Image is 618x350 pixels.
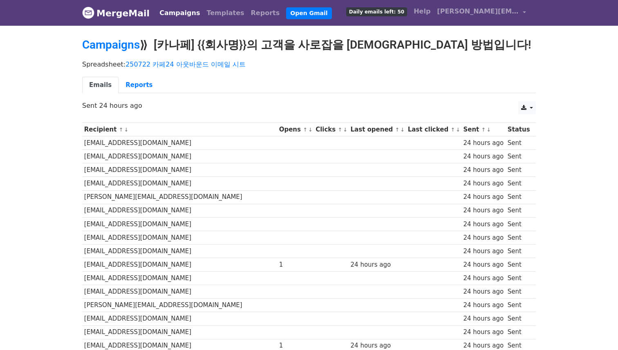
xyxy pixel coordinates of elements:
[506,312,532,325] td: Sent
[506,204,532,217] td: Sent
[349,123,406,136] th: Last opened
[82,190,277,204] td: [PERSON_NAME][EMAIL_ADDRESS][DOMAIN_NAME]
[82,163,277,177] td: [EMAIL_ADDRESS][DOMAIN_NAME]
[463,328,504,337] div: 24 hours ago
[338,127,343,133] a: ↑
[119,127,123,133] a: ↑
[463,247,504,256] div: 24 hours ago
[461,123,506,136] th: Sent
[463,301,504,310] div: 24 hours ago
[82,38,140,51] a: Campaigns
[463,179,504,188] div: 24 hours ago
[82,217,277,231] td: [EMAIL_ADDRESS][DOMAIN_NAME]
[277,123,314,136] th: Opens
[463,287,504,296] div: 24 hours ago
[395,127,400,133] a: ↑
[456,127,460,133] a: ↓
[82,7,94,19] img: MergeMail logo
[410,3,434,20] a: Help
[506,299,532,312] td: Sent
[303,127,307,133] a: ↑
[124,127,128,133] a: ↓
[203,5,247,21] a: Templates
[279,260,312,270] div: 1
[351,260,404,270] div: 24 hours ago
[82,299,277,312] td: [PERSON_NAME][EMAIL_ADDRESS][DOMAIN_NAME]
[406,123,461,136] th: Last clicked
[450,127,455,133] a: ↑
[434,3,529,22] a: [PERSON_NAME][EMAIL_ADDRESS][DOMAIN_NAME]
[125,60,246,68] a: 250722 카페24 아웃바운드 이메일 시트
[463,138,504,148] div: 24 hours ago
[463,220,504,229] div: 24 hours ago
[82,204,277,217] td: [EMAIL_ADDRESS][DOMAIN_NAME]
[506,258,532,272] td: Sent
[506,244,532,258] td: Sent
[156,5,203,21] a: Campaigns
[286,7,331,19] a: Open Gmail
[82,312,277,325] td: [EMAIL_ADDRESS][DOMAIN_NAME]
[506,272,532,285] td: Sent
[481,127,486,133] a: ↑
[463,165,504,175] div: 24 hours ago
[82,77,119,94] a: Emails
[82,4,150,22] a: MergeMail
[400,127,405,133] a: ↓
[437,7,519,16] span: [PERSON_NAME][EMAIL_ADDRESS][DOMAIN_NAME]
[506,231,532,244] td: Sent
[506,217,532,231] td: Sent
[463,206,504,215] div: 24 hours ago
[506,325,532,339] td: Sent
[506,136,532,150] td: Sent
[463,152,504,161] div: 24 hours ago
[308,127,313,133] a: ↓
[506,150,532,163] td: Sent
[82,177,277,190] td: [EMAIL_ADDRESS][DOMAIN_NAME]
[463,274,504,283] div: 24 hours ago
[506,177,532,190] td: Sent
[82,60,536,69] p: Spreadsheet:
[82,123,277,136] th: Recipient
[343,3,410,20] a: Daily emails left: 50
[82,325,277,339] td: [EMAIL_ADDRESS][DOMAIN_NAME]
[82,231,277,244] td: [EMAIL_ADDRESS][DOMAIN_NAME]
[463,192,504,202] div: 24 hours ago
[82,101,536,110] p: Sent 24 hours ago
[82,272,277,285] td: [EMAIL_ADDRESS][DOMAIN_NAME]
[119,77,159,94] a: Reports
[486,127,491,133] a: ↓
[506,285,532,299] td: Sent
[82,136,277,150] td: [EMAIL_ADDRESS][DOMAIN_NAME]
[82,38,536,52] h2: ⟫ [카나페] {{회사명}}의 고객을 사로잡을 [DEMOGRAPHIC_DATA] 방법입니다!
[506,163,532,177] td: Sent
[463,260,504,270] div: 24 hours ago
[82,285,277,299] td: [EMAIL_ADDRESS][DOMAIN_NAME]
[343,127,347,133] a: ↓
[506,190,532,204] td: Sent
[82,244,277,258] td: [EMAIL_ADDRESS][DOMAIN_NAME]
[463,314,504,323] div: 24 hours ago
[82,258,277,272] td: [EMAIL_ADDRESS][DOMAIN_NAME]
[506,123,532,136] th: Status
[313,123,348,136] th: Clicks
[82,150,277,163] td: [EMAIL_ADDRESS][DOMAIN_NAME]
[346,7,407,16] span: Daily emails left: 50
[248,5,283,21] a: Reports
[463,233,504,243] div: 24 hours ago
